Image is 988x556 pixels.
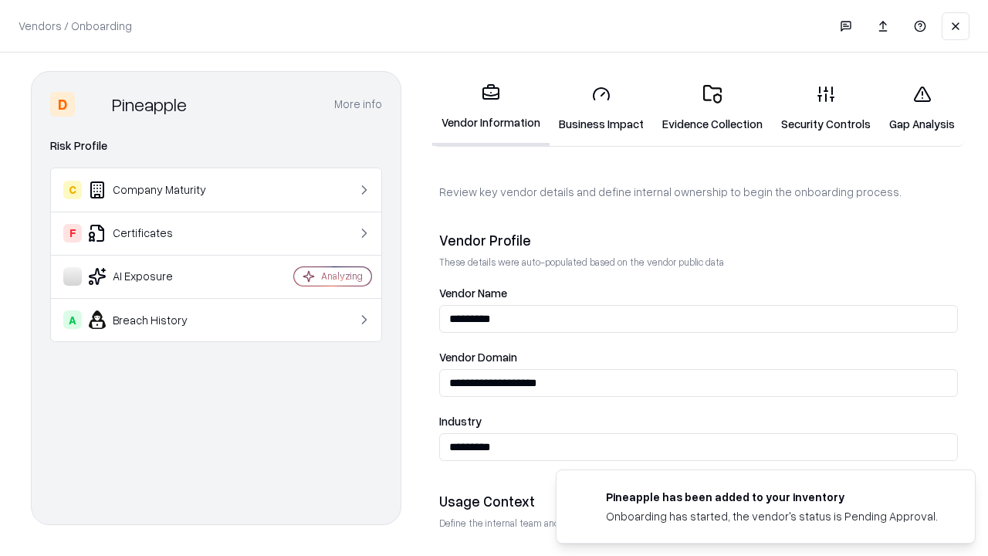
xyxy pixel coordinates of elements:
[63,181,248,199] div: Company Maturity
[63,181,82,199] div: C
[50,92,75,117] div: D
[550,73,653,144] a: Business Impact
[63,310,82,329] div: A
[439,256,958,269] p: These details were auto-populated based on the vendor public data
[81,92,106,117] img: Pineapple
[575,489,594,507] img: pineappleenergy.com
[606,508,938,524] div: Onboarding has started, the vendor's status is Pending Approval.
[63,310,248,329] div: Breach History
[772,73,880,144] a: Security Controls
[63,224,82,242] div: F
[439,184,958,200] p: Review key vendor details and define internal ownership to begin the onboarding process.
[439,517,958,530] p: Define the internal team and reason for using this vendor. This helps assess business relevance a...
[432,71,550,146] a: Vendor Information
[439,415,958,427] label: Industry
[334,90,382,118] button: More info
[653,73,772,144] a: Evidence Collection
[19,18,132,34] p: Vendors / Onboarding
[439,231,958,249] div: Vendor Profile
[880,73,964,144] a: Gap Analysis
[606,489,938,505] div: Pineapple has been added to your inventory
[439,287,958,299] label: Vendor Name
[439,351,958,363] label: Vendor Domain
[63,267,248,286] div: AI Exposure
[50,137,382,155] div: Risk Profile
[321,270,363,283] div: Analyzing
[112,92,187,117] div: Pineapple
[63,224,248,242] div: Certificates
[439,492,958,510] div: Usage Context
